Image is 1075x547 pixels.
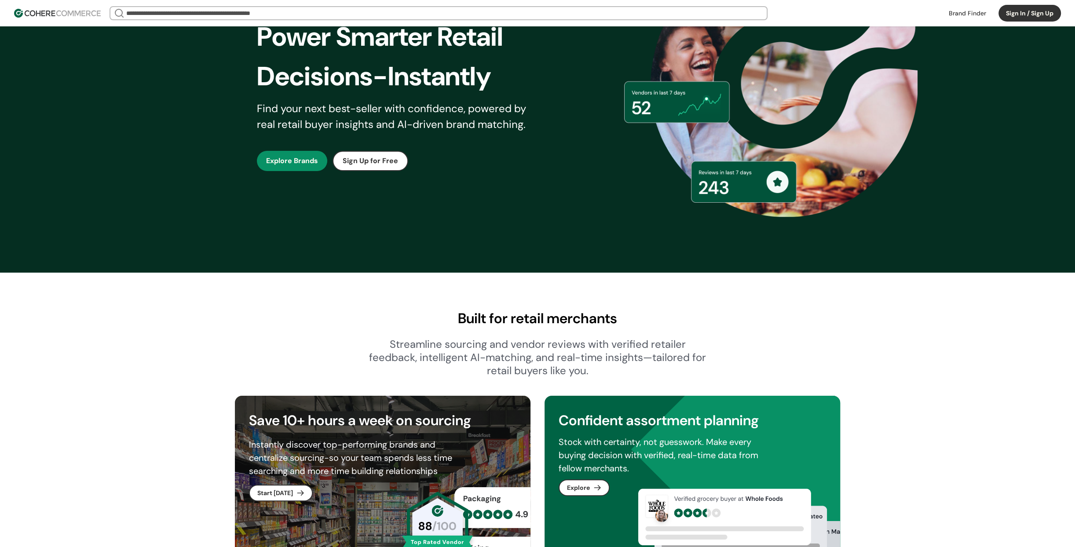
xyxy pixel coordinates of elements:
button: Explore [559,479,610,496]
div: Stock with certainty, not guesswork. Make every buying decision with verified, real-time data fro... [559,435,777,475]
h2: Built for retail merchants [235,308,840,329]
img: Cohere Logo [14,9,101,18]
div: Save 10+ hours a week on sourcing [249,410,516,431]
button: Explore Brands [257,151,327,171]
div: Instantly discover top-performing brands and centralize sourcing-so your team spends less time se... [249,438,467,478]
div: Streamline sourcing and vendor reviews with verified retailer feedback, intelligent AI-matching, ... [369,338,706,377]
div: Decisions-Instantly [257,57,552,96]
div: Power Smarter Retail [257,17,552,57]
div: Confident assortment planning [559,410,826,431]
div: Find your next best-seller with confidence, powered by real retail buyer insights and AI-driven b... [257,101,537,132]
button: Sign Up for Free [333,151,408,171]
button: Sign In / Sign Up [998,5,1061,22]
button: Start [DATE] [249,485,313,501]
